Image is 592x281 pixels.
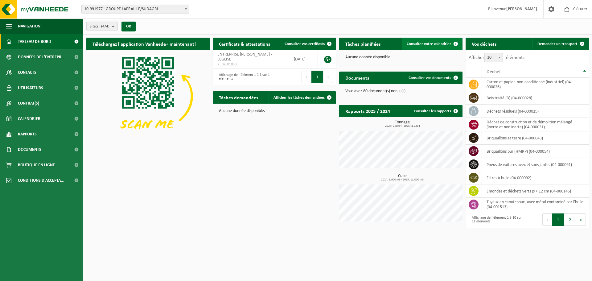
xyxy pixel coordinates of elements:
[339,38,387,50] h2: Tâches planifiées
[552,213,564,226] button: 1
[217,52,272,62] span: ENTREPRISE [PERSON_NAME] - LÉGLISE
[18,111,40,126] span: Calendrier
[18,157,55,173] span: Boutique en ligne
[506,7,537,11] strong: [PERSON_NAME]
[311,71,323,83] button: 1
[482,145,589,158] td: briquaillons pur (HMRP) (04-000054)
[469,55,524,60] label: Afficher éléments
[482,91,589,105] td: bois traité (B) (04-000028)
[342,178,462,181] span: 2024: 9,900 m3 - 2025: 11,000 m3
[532,38,588,50] a: Demander un transport
[82,5,189,14] span: 10-991977 - GROUPE LAPRAILLE/SUDAGRI
[90,22,109,31] span: Site(s)
[18,65,36,80] span: Contacts
[542,213,552,226] button: Previous
[339,72,375,84] h2: Documents
[219,109,330,113] p: Aucune donnée disponible.
[487,69,501,74] span: Déchet
[345,89,456,93] p: Vous avez 80 document(s) non lu(s).
[18,173,64,188] span: Conditions d'accepta...
[213,38,276,50] h2: Certificats & attestations
[342,120,462,128] h3: Tonnage
[81,5,189,14] span: 10-991977 - GROUPE LAPRAILLE/SUDAGRI
[407,42,451,46] span: Consulter votre calendrier
[18,96,39,111] span: Contrat(s)
[18,19,40,34] span: Navigation
[18,49,65,65] span: Données de l'entrepr...
[269,91,335,104] a: Afficher les tâches demandées
[18,126,37,142] span: Rapports
[273,96,325,100] span: Afficher les tâches demandées
[409,76,451,80] span: Consulter vos documents
[302,71,311,83] button: Previous
[217,62,284,67] span: RED25010305
[121,22,136,31] button: OK
[576,213,586,226] button: Next
[484,53,503,62] span: 10
[216,70,271,84] div: Affichage de l'élément 1 à 1 sur 1 éléments
[342,174,462,181] h3: Cube
[86,38,202,50] h2: Téléchargez l'application Vanheede+ maintenant!
[482,105,589,118] td: déchets résiduels (04-000029)
[482,198,589,211] td: tuyaux en caoutchouc, avec métal contaminé par l'huile (04-001513)
[482,78,589,91] td: carton et papier, non-conditionné (industriel) (04-000026)
[18,80,43,96] span: Utilisateurs
[86,50,210,143] img: Download de VHEPlus App
[485,53,503,62] span: 10
[285,42,325,46] span: Consulter vos certificats
[482,118,589,131] td: déchet de construction et de démolition mélangé (inerte et non inerte) (04-000031)
[482,184,589,198] td: émondes et déchets verts Ø < 12 cm (04-000146)
[86,22,118,31] button: Site(s)(4/4)
[482,158,589,171] td: pneus de voitures avec et sans jantes (04-000061)
[339,105,396,117] h2: Rapports 2025 / 2024
[345,55,456,60] p: Aucune donnée disponible.
[537,42,578,46] span: Demander un transport
[101,24,109,28] count: (4/4)
[482,131,589,145] td: briquaillons et terre (04-000043)
[18,142,41,157] span: Documents
[289,50,318,68] td: [DATE]
[342,125,462,128] span: 2024: 9,840 t - 2025: 4,020 t
[466,38,503,50] h2: Vos déchets
[469,213,524,226] div: Affichage de l'élément 1 à 10 sur 11 éléments
[213,91,264,103] h2: Tâches demandées
[402,38,462,50] a: Consulter votre calendrier
[409,105,462,117] a: Consulter les rapports
[280,38,335,50] a: Consulter vos certificats
[18,34,51,49] span: Tableau de bord
[323,71,333,83] button: Next
[482,171,589,184] td: filtres à huile (04-000092)
[564,213,576,226] button: 2
[404,72,462,84] a: Consulter vos documents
